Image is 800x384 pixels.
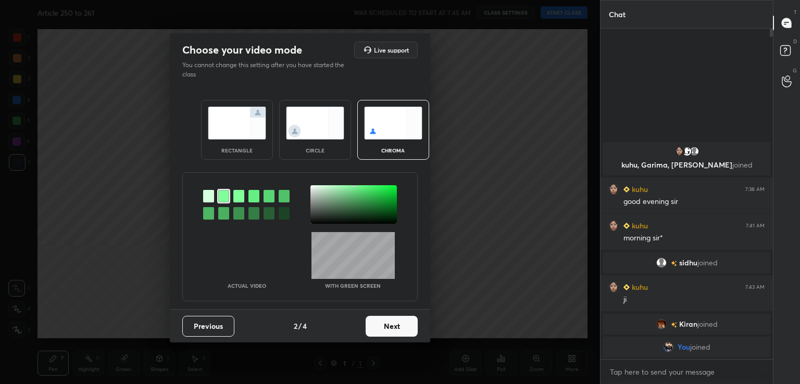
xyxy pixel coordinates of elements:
span: joined [697,259,718,267]
div: good evening sir [623,197,765,207]
h2: Choose your video mode [182,43,302,57]
img: Learner_Badge_beginner_1_8b307cf2a0.svg [623,284,630,290]
img: no-rating-badge.077c3623.svg [671,261,677,266]
h6: kuhu [630,184,648,195]
img: normalScreenIcon.ae25ed63.svg [208,107,266,139]
h4: 2 [294,321,297,331]
span: Kiran [679,320,697,328]
button: Next [366,316,418,337]
p: You cannot change this setting after you have started the class [182,60,351,79]
p: G [793,67,797,74]
h5: Live support [374,47,409,53]
div: 7:43 AM [745,284,765,290]
p: T [794,8,797,16]
h6: kuhu [630,220,648,231]
span: joined [697,320,718,328]
div: circle [294,148,336,153]
h4: 4 [303,321,307,331]
p: kuhu, Garima, [PERSON_NAME] [609,161,764,169]
h6: kuhu [630,281,648,292]
img: default.png [689,146,699,157]
div: grid [601,140,773,360]
img: 508ea7dea493476aadc57345d5cd8bfd.jpg [609,282,619,292]
img: 0ee430d530ea4eab96c2489b3c8ae121.jpg [663,342,673,352]
span: joined [732,160,753,170]
img: 6cf530c94e4b4644b62ff17613dd437c.png [656,319,667,329]
p: D [793,37,797,45]
div: 7:41 AM [746,223,765,229]
img: 508ea7dea493476aadc57345d5cd8bfd.jpg [674,146,685,157]
div: rectangle [216,148,258,153]
img: Learner_Badge_beginner_1_8b307cf2a0.svg [623,223,630,229]
img: Learner_Badge_beginner_1_8b307cf2a0.svg [623,186,630,193]
img: no-rating-badge.077c3623.svg [671,322,677,328]
span: joined [690,343,710,351]
img: chromaScreenIcon.c19ab0a0.svg [364,107,422,139]
p: Actual Video [228,283,266,288]
div: morning sir* [623,233,765,244]
p: Chat [601,1,634,28]
h4: / [298,321,302,331]
img: circleScreenIcon.acc0effb.svg [286,107,344,139]
div: ji [623,295,765,305]
img: a101d65c335a4167b26748aa83496d81.99222079_3 [682,146,692,157]
div: chroma [372,148,414,153]
button: Previous [182,316,234,337]
span: You [678,343,690,351]
img: 508ea7dea493476aadc57345d5cd8bfd.jpg [609,184,619,195]
img: default.png [656,258,667,268]
div: 7:38 AM [745,186,765,193]
p: With green screen [325,283,381,288]
span: sidhu [679,259,697,267]
img: 508ea7dea493476aadc57345d5cd8bfd.jpg [609,221,619,231]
